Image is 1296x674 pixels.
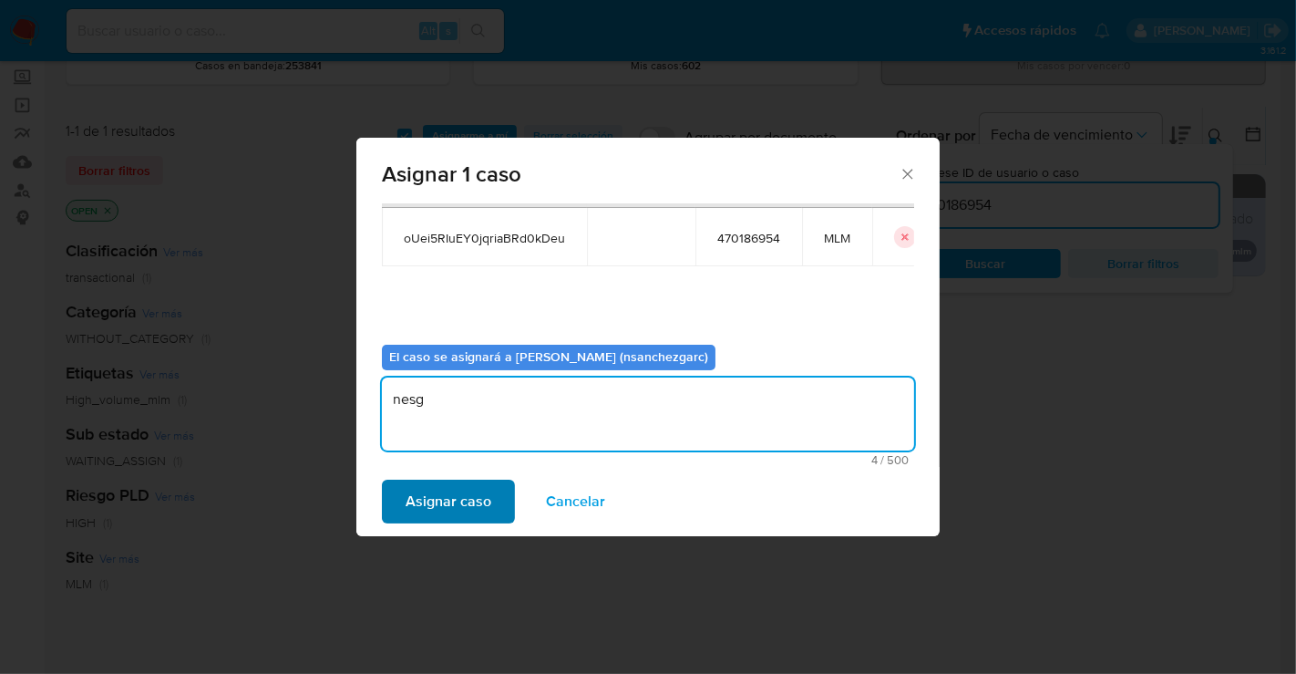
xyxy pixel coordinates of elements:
b: El caso se asignará a [PERSON_NAME] (nsanchezgarc) [389,347,708,366]
span: Asignar caso [406,482,491,522]
button: Cerrar ventana [899,165,915,181]
div: assign-modal [356,138,940,536]
button: Asignar caso [382,480,515,524]
span: oUei5RIuEY0jqriaBRd0kDeu [404,230,565,246]
span: Asignar 1 caso [382,163,899,185]
button: icon-button [894,226,916,248]
textarea: nesg [382,378,914,451]
span: Máximo 500 caracteres [387,454,909,466]
span: Cancelar [546,482,605,522]
span: 470186954 [717,230,780,246]
button: Cancelar [522,480,629,524]
span: MLM [824,230,850,246]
